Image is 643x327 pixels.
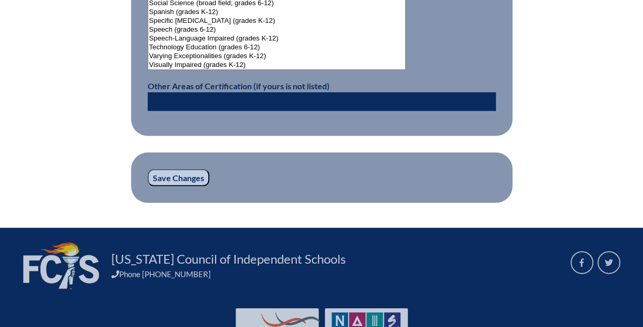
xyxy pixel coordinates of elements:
img: FCIS_logo_white [23,242,99,289]
label: Other Areas of Certification (if yours is not listed) [148,81,330,91]
option: Varying Exceptionalities (grades K-12) [148,52,406,61]
a: [US_STATE] Council of Independent Schools [107,251,350,267]
option: Specific [MEDICAL_DATA] (grades K-12) [148,17,406,25]
input: Save Changes [148,169,209,187]
option: Visually Impaired (grades K-12) [148,61,406,70]
option: Technology Education (grades 6-12) [148,43,406,52]
option: Spanish (grades K-12) [148,8,406,17]
div: Phone [PHONE_NUMBER] [111,269,558,279]
option: Speech (grades 6-12) [148,25,406,34]
option: Speech-Language Impaired (grades K-12) [148,34,406,43]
